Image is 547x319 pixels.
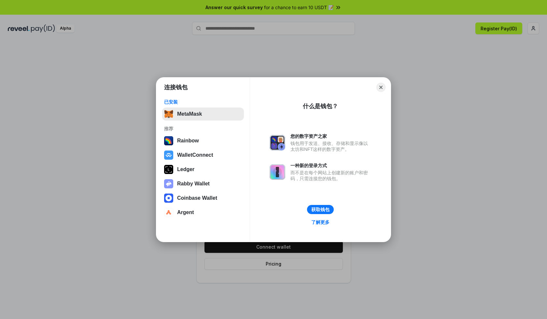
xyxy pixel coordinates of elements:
[290,133,371,139] div: 您的数字资产之家
[164,136,173,145] img: svg+xml,%3Csvg%20width%3D%22120%22%20height%3D%22120%22%20viewBox%3D%220%200%20120%20120%22%20fil...
[162,206,244,219] button: Argent
[162,177,244,190] button: Rabby Wallet
[164,99,242,105] div: 已安装
[162,192,244,205] button: Coinbase Wallet
[162,134,244,147] button: Rainbow
[290,163,371,168] div: 一种新的登录方式
[162,108,244,121] button: MetaMask
[177,167,194,172] div: Ledger
[164,179,173,188] img: svg+xml,%3Csvg%20xmlns%3D%22http%3A%2F%2Fwww.w3.org%2F2000%2Fsvg%22%20fill%3D%22none%22%20viewBox...
[303,102,338,110] div: 什么是钱包？
[376,83,386,92] button: Close
[164,151,173,160] img: svg+xml,%3Csvg%20width%3D%2228%22%20height%3D%2228%22%20viewBox%3D%220%200%2028%2028%22%20fill%3D...
[307,205,334,214] button: 获取钱包
[270,135,285,151] img: svg+xml,%3Csvg%20xmlns%3D%22http%3A%2F%2Fwww.w3.org%2F2000%2Fsvg%22%20fill%3D%22none%22%20viewBox...
[311,207,330,212] div: 获取钱包
[270,164,285,180] img: svg+xml,%3Csvg%20xmlns%3D%22http%3A%2F%2Fwww.w3.org%2F2000%2Fsvg%22%20fill%3D%22none%22%20viewBox...
[177,195,217,201] div: Coinbase Wallet
[164,83,188,91] h1: 连接钱包
[177,138,199,144] div: Rainbow
[177,210,194,215] div: Argent
[177,181,210,187] div: Rabby Wallet
[164,194,173,203] img: svg+xml,%3Csvg%20width%3D%2228%22%20height%3D%2228%22%20viewBox%3D%220%200%2028%2028%22%20fill%3D...
[311,219,330,225] div: 了解更多
[177,152,213,158] div: WalletConnect
[162,163,244,176] button: Ledger
[164,109,173,119] img: svg+xml,%3Csvg%20fill%3D%22none%22%20height%3D%2233%22%20viewBox%3D%220%200%2035%2033%22%20width%...
[177,111,202,117] div: MetaMask
[164,126,242,132] div: 推荐
[164,208,173,217] img: svg+xml,%3Csvg%20width%3D%2228%22%20height%3D%2228%22%20viewBox%3D%220%200%2028%2028%22%20fill%3D...
[290,170,371,181] div: 而不是在每个网站上创建新的账户和密码，只需连接您的钱包。
[290,140,371,152] div: 钱包用于发送、接收、存储和显示像以太坊和NFT这样的数字资产。
[307,218,333,226] a: 了解更多
[162,149,244,162] button: WalletConnect
[164,165,173,174] img: svg+xml,%3Csvg%20xmlns%3D%22http%3A%2F%2Fwww.w3.org%2F2000%2Fsvg%22%20width%3D%2228%22%20height%3...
